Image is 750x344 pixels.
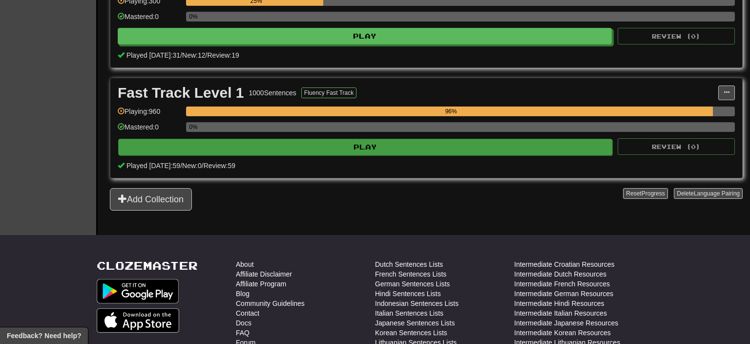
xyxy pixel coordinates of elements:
a: Italian Sentences Lists [375,308,443,318]
div: Mastered: 0 [118,122,181,138]
span: Review: 19 [207,51,239,59]
button: Play [118,139,612,155]
a: Intermediate French Resources [514,279,610,289]
button: Fluency Fast Track [301,87,356,98]
span: Progress [642,190,665,197]
button: Play [118,28,612,44]
span: Language Pairing [694,190,740,197]
a: Dutch Sentences Lists [375,259,443,269]
img: Get it on Google Play [97,279,179,303]
div: Fast Track Level 1 [118,86,244,100]
a: Intermediate Japanese Resources [514,318,618,328]
a: German Sentences Lists [375,279,450,289]
span: Review: 59 [204,162,235,170]
a: Contact [236,308,259,318]
button: Review (0) [618,138,735,155]
span: / [202,162,204,170]
span: New: 12 [182,51,205,59]
button: ResetProgress [623,188,667,199]
a: Intermediate Italian Resources [514,308,607,318]
a: Affiliate Disclaimer [236,269,292,279]
div: Playing: 960 [118,107,181,123]
span: / [206,51,208,59]
span: New: 0 [182,162,202,170]
a: Intermediate German Resources [514,289,613,299]
a: Community Guidelines [236,299,305,308]
div: 1000 Sentences [249,88,296,98]
a: French Sentences Lists [375,269,446,279]
button: Add Collection [110,188,192,211]
a: Docs [236,318,251,328]
span: / [180,51,182,59]
a: Hindi Sentences Lists [375,289,441,299]
span: / [180,162,182,170]
a: Indonesian Sentences Lists [375,299,458,308]
button: DeleteLanguage Pairing [674,188,743,199]
span: Played [DATE]: 31 [126,51,180,59]
a: Intermediate Korean Resources [514,328,611,338]
img: Get it on App Store [97,308,179,333]
a: Blog [236,289,250,299]
a: Affiliate Program [236,279,286,289]
button: Review (0) [618,28,735,44]
a: Clozemaster [97,259,198,272]
span: Open feedback widget [7,331,81,341]
a: Korean Sentences Lists [375,328,447,338]
div: Mastered: 0 [118,12,181,28]
a: FAQ [236,328,250,338]
a: Intermediate Croatian Resources [514,259,614,269]
a: About [236,259,254,269]
div: 96% [189,107,713,116]
a: Intermediate Hindi Resources [514,299,604,308]
a: Intermediate Dutch Resources [514,269,606,279]
a: Japanese Sentences Lists [375,318,455,328]
span: Played [DATE]: 59 [126,162,180,170]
